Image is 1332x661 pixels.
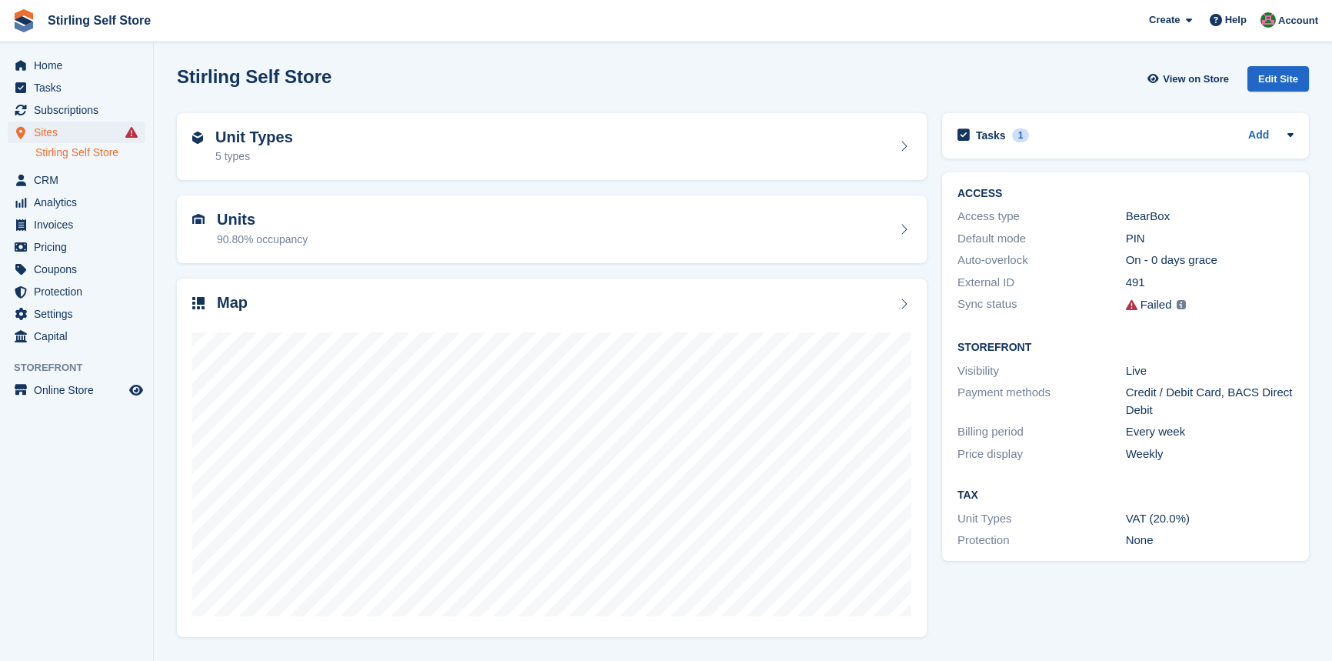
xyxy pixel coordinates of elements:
a: Map [177,279,927,638]
div: Sync status [957,295,1126,315]
div: Price display [957,446,1126,463]
div: 491 [1126,274,1294,292]
span: Online Store [34,379,126,401]
span: Account [1278,13,1318,28]
a: Add [1248,127,1269,145]
h2: Tasks [976,129,1006,142]
span: Capital [34,325,126,347]
div: BearBox [1126,208,1294,225]
div: Credit / Debit Card, BACS Direct Debit [1126,384,1294,419]
div: 5 types [215,149,293,165]
a: menu [8,77,145,98]
div: Unit Types [957,510,1126,528]
img: unit-icn-7be61d7bf1b0ce9d3e12c5938cc71ed9869f7b940bace4675aadf7bd6d80202e.svg [192,214,205,225]
div: Protection [957,532,1126,549]
div: Failed [1141,296,1172,314]
span: Analytics [34,192,126,213]
a: Stirling Self Store [35,145,145,160]
h2: Stirling Self Store [177,66,331,87]
a: menu [8,281,145,302]
img: Lucy [1260,12,1276,28]
div: Default mode [957,230,1126,248]
div: VAT (20.0%) [1126,510,1294,528]
span: Coupons [34,259,126,280]
img: unit-type-icn-2b2737a686de81e16bb02015468b77c625bbabd49415b5ef34ead5e3b44a266d.svg [192,132,203,144]
div: On - 0 days grace [1126,252,1294,269]
h2: Map [217,294,248,312]
a: menu [8,214,145,235]
div: Every week [1126,423,1294,441]
div: Weekly [1126,446,1294,463]
div: Billing period [957,423,1126,441]
img: stora-icon-8386f47178a22dfd0bd8f6a31ec36ba5ce8667c1dd55bd0f319d3a0aa187defe.svg [12,9,35,32]
div: Edit Site [1247,66,1309,92]
span: Create [1149,12,1180,28]
span: Pricing [34,236,126,258]
img: icon-info-grey-7440780725fd019a000dd9b08b2336e03edf1995a4989e88bcd33f0948082b44.svg [1177,300,1186,309]
div: External ID [957,274,1126,292]
div: Visibility [957,362,1126,380]
div: Live [1126,362,1294,380]
span: Home [34,55,126,76]
div: Access type [957,208,1126,225]
a: Edit Site [1247,66,1309,98]
a: menu [8,379,145,401]
h2: ACCESS [957,188,1294,200]
img: map-icn-33ee37083ee616e46c38cad1a60f524a97daa1e2b2c8c0bc3eb3415660979fc1.svg [192,297,205,309]
div: 90.80% occupancy [217,232,308,248]
span: View on Store [1163,72,1229,87]
span: Protection [34,281,126,302]
a: Unit Types 5 types [177,113,927,181]
h2: Tax [957,489,1294,502]
span: Storefront [14,360,153,376]
span: Settings [34,303,126,325]
div: Auto-overlock [957,252,1126,269]
div: 1 [1012,129,1030,142]
span: Tasks [34,77,126,98]
a: menu [8,325,145,347]
i: Smart entry sync failures have occurred [125,126,138,139]
span: Invoices [34,214,126,235]
a: menu [8,236,145,258]
div: None [1126,532,1294,549]
div: Payment methods [957,384,1126,419]
span: Subscriptions [34,99,126,121]
a: menu [8,169,145,191]
a: menu [8,259,145,280]
a: menu [8,55,145,76]
a: menu [8,99,145,121]
a: menu [8,192,145,213]
span: CRM [34,169,126,191]
span: Sites [34,122,126,143]
span: Help [1225,12,1247,28]
h2: Units [217,211,308,229]
a: Units 90.80% occupancy [177,195,927,263]
h2: Unit Types [215,129,293,146]
a: View on Store [1145,66,1235,92]
a: menu [8,122,145,143]
h2: Storefront [957,342,1294,354]
a: menu [8,303,145,325]
div: PIN [1126,230,1294,248]
a: Preview store [127,381,145,399]
a: Stirling Self Store [42,8,157,33]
